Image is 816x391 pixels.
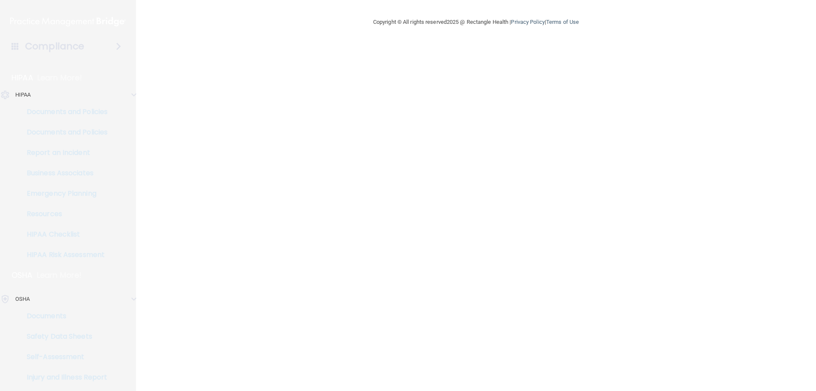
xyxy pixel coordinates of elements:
div: Copyright © All rights reserved 2025 @ Rectangle Health | | [321,9,631,36]
p: Resources [6,210,122,218]
a: Privacy Policy [511,19,544,25]
p: OSHA [11,270,33,280]
p: Learn More! [37,270,82,280]
p: Documents and Policies [6,108,122,116]
a: Terms of Use [546,19,579,25]
p: Documents and Policies [6,128,122,137]
p: Self-Assessment [6,353,122,361]
p: HIPAA [11,73,33,83]
p: HIPAA [15,90,31,100]
p: HIPAA Checklist [6,230,122,239]
p: Learn More! [37,73,82,83]
p: Documents [6,312,122,320]
p: Injury and Illness Report [6,373,122,382]
p: HIPAA Risk Assessment [6,251,122,259]
h4: Compliance [25,40,84,52]
p: Business Associates [6,169,122,177]
p: Emergency Planning [6,189,122,198]
img: PMB logo [10,13,126,30]
p: Safety Data Sheets [6,332,122,341]
p: Report an Incident [6,148,122,157]
p: OSHA [15,294,30,304]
